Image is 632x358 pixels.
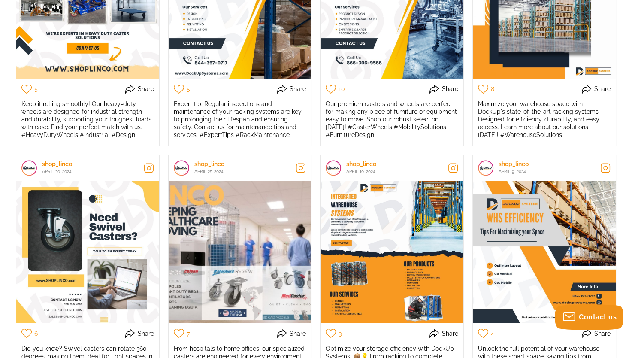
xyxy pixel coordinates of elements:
[594,86,611,92] span: Share
[187,86,190,92] div: 5
[499,161,529,167] a: shop_linco
[555,304,623,330] button: Contact us
[320,180,464,323] img: Optimize your storage efficiency with DockUp Systems! 📦💡 From racking to co...
[148,180,332,323] img: From hospitals to home offices, our specialized casters are engineered for ev...
[21,100,154,139] div: Keep it rolling smoothly! Our heavy-duty wheels are designed for industrial strength and durabili...
[290,86,306,92] span: Share
[175,162,187,174] img: shop_linco
[21,84,43,95] a: 5
[194,168,224,176] div: April 25, 2024
[346,161,376,167] a: shop_linco
[442,86,458,92] span: Share
[194,161,224,167] a: shop_linco
[327,162,339,174] img: shop_linco
[326,328,347,339] a: 3
[499,168,529,176] div: April 9, 2024
[480,162,492,174] img: shop_linco
[326,100,458,139] div: Our premium casters and wheels are perfect for making any piece of furniture or equipment easy to...
[42,168,72,176] div: April 30, 2024
[174,133,306,140] a: Expert tip: Regular inspections and maintenance of your racking systems are key to prolonging the...
[16,181,159,323] a: Did you know? Swivel casters can rotate 360 degrees, making them ideal for ti...
[174,84,195,95] a: 5
[339,86,345,92] div: 10
[473,181,616,323] a: Unlock the full potential of your warehouse with these smart space-saving tip...
[321,181,463,323] a: Optimize your storage efficiency with DockUp Systems! 📦💡 From racking to co...
[594,330,611,336] span: Share
[16,180,160,323] img: Did you know? Swivel casters can rotate 360 degrees, making them ideal for ti...
[290,330,306,336] span: Share
[326,133,458,140] a: Our premium casters and wheels are perfect for making any piece of furniture or equipment easy to...
[34,86,38,92] div: 5
[491,86,494,92] div: 8
[346,168,376,176] div: April 10, 2024
[21,133,154,140] a: Keep it rolling smoothly! Our heavy-duty wheels are designed for industrial strength and durabili...
[21,328,43,339] a: 6
[339,330,342,336] div: 3
[187,330,190,336] div: 7
[169,181,311,323] a: From hospitals to home offices, our specialized casters are engineered for ev...
[138,86,154,92] span: Share
[478,84,499,95] a: 8
[138,330,154,336] span: Share
[174,100,306,139] div: Expert tip: Regular inspections and maintenance of your racking systems are key to prolonging the...
[42,161,72,167] a: shop_linco
[491,330,494,336] div: 4
[34,330,38,336] div: 6
[478,328,499,339] a: 4
[442,330,458,336] span: Share
[472,180,616,323] img: Unlock the full potential of your warehouse with these smart space-saving tip...
[174,328,195,339] a: 7
[579,313,617,321] span: Contact us
[478,100,611,139] div: Maximize your warehouse space with DockUp's state-of-the-art racking systems. Designed for effici...
[478,133,611,140] a: Maximize your warehouse space with DockUp's state-of-the-art racking systems. Designed for effici...
[23,162,35,174] img: shop_linco
[326,84,350,95] a: 10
